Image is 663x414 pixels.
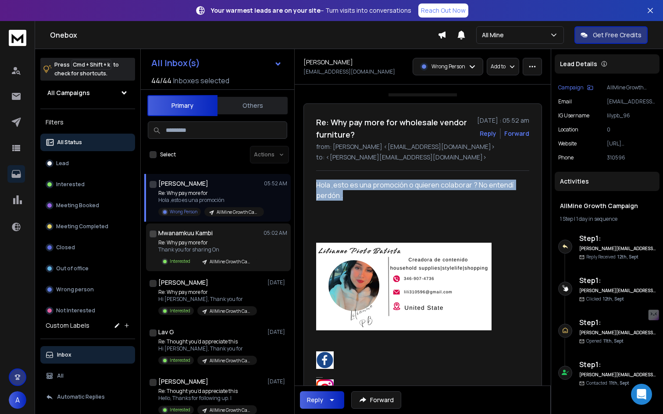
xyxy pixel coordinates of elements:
[316,153,529,162] p: to: <[PERSON_NAME][EMAIL_ADDRESS][DOMAIN_NAME]>
[151,59,200,67] h1: All Inbox(s)
[40,176,135,193] button: Interested
[558,140,577,147] p: website
[579,329,656,336] h6: [PERSON_NAME][EMAIL_ADDRESS][DOMAIN_NAME]
[158,377,208,386] h1: [PERSON_NAME]
[158,345,257,352] p: Hi [PERSON_NAME], Thank you for
[579,275,656,286] h6: Step 1 :
[40,346,135,364] button: Inbox
[607,112,656,119] p: lilypb_96
[170,357,190,364] p: Interested
[57,351,71,358] p: Inbox
[57,139,82,146] p: All Status
[56,286,94,293] p: Wrong person
[40,116,135,128] h3: Filters
[40,367,135,385] button: All
[46,321,89,330] h3: Custom Labels
[147,95,217,116] button: Primary
[151,75,171,86] span: 44 / 44
[210,308,252,315] p: AllMine Growth Campaign
[586,338,624,344] p: Opened
[576,215,617,223] span: 1 day in sequence
[40,134,135,151] button: All Status
[211,6,411,15] p: – Turn visits into conversations
[40,260,135,277] button: Out of office
[267,378,287,385] p: [DATE]
[300,391,344,409] button: Reply
[560,60,597,68] p: Lead Details
[217,209,259,216] p: AllMine Growth Campaign
[158,246,257,253] p: Thank you for sharing On
[558,84,584,91] p: Campaign
[558,112,589,119] p: IG Username
[158,197,264,204] p: Hola ,esto es una promoción
[170,209,197,215] p: Wrong Person
[56,223,108,230] p: Meeting Completed
[491,63,506,70] p: Add to
[307,396,323,404] div: Reply
[158,395,257,402] p: Hello, Thanks for following up. I
[71,60,111,70] span: Cmd + Shift + k
[160,151,176,158] label: Select
[303,58,353,67] h1: [PERSON_NAME]
[558,84,593,91] button: Campaign
[267,279,287,286] p: [DATE]
[477,116,529,125] p: [DATE] : 05:52 am
[40,218,135,235] button: Meeting Completed
[264,230,287,237] p: 05:02 AM
[40,281,135,298] button: Wrong person
[603,338,624,344] span: 11th, Sept
[9,391,26,409] button: A
[351,391,401,409] button: Forward
[303,68,395,75] p: [EMAIL_ADDRESS][DOMAIN_NAME]
[158,179,208,188] h1: [PERSON_NAME]
[504,129,529,138] div: Forward
[431,63,465,70] p: Wrong Person
[316,142,529,151] p: from: [PERSON_NAME] <[EMAIL_ADDRESS][DOMAIN_NAME]>
[56,160,69,167] p: Lead
[560,202,654,210] h1: AllMine Growth Campaign
[267,329,287,336] p: [DATE]
[158,388,257,395] p: Re: Thought you’d appreciate this
[316,351,334,369] img: AIorK4wP66AgtGZT7Yg5yqGD97BOJ9tgvbp21CfaS3Frl5PkdjDPQwRirpizRQakuKaxGx_ZSgrbmy4cXjTH
[607,154,656,161] p: 310596
[558,126,578,133] p: location
[40,302,135,319] button: Not Interested
[586,254,638,260] p: Reply Received
[158,328,174,336] h1: Lav G
[40,155,135,172] button: Lead
[56,265,89,272] p: Out of office
[54,60,119,78] p: Press to check for shortcuts.
[579,359,656,370] h6: Step 1 :
[56,181,85,188] p: Interested
[158,190,264,197] p: Re: Why pay more for
[607,126,656,133] p: 0
[264,180,287,187] p: 05:52 AM
[57,372,64,379] p: All
[579,233,656,244] h6: Step 1 :
[57,393,105,400] p: Automatic Replies
[210,407,252,414] p: AllMine Growth Campaign
[40,388,135,406] button: Automatic Replies
[558,154,574,161] p: Phone
[593,31,642,39] p: Get Free Credits
[586,296,624,302] p: Clicked
[56,244,75,251] p: Closed
[607,84,656,91] p: AllMine Growth Campaign
[50,30,438,40] h1: Onebox
[170,407,190,413] p: Interested
[579,287,656,294] h6: [PERSON_NAME][EMAIL_ADDRESS][DOMAIN_NAME]
[170,308,190,314] p: Interested
[158,289,257,296] p: Re: Why pay more for
[418,4,468,18] a: Reach Out Now
[40,197,135,214] button: Meeting Booked
[617,254,638,260] span: 12th, Sept
[158,229,213,237] h1: Mwanamkuu Kambi
[158,239,257,246] p: Re: Why pay more for
[579,317,656,328] h6: Step 1 :
[607,98,656,105] p: [EMAIL_ADDRESS][DOMAIN_NAME]
[40,84,135,102] button: All Campaigns
[586,380,629,386] p: Contacted
[421,6,466,15] p: Reach Out Now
